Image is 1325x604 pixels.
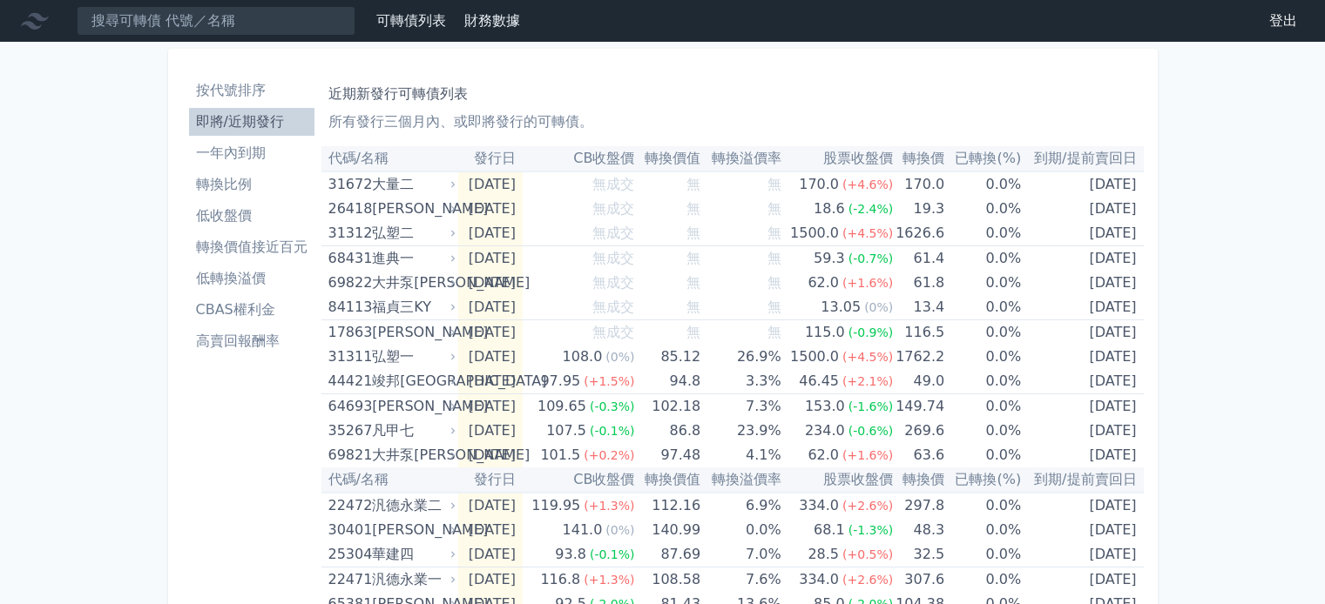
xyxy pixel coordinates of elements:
td: 19.3 [893,197,944,221]
td: [DATE] [1021,542,1143,567]
a: 財務數據 [464,12,520,29]
span: (0%) [864,300,893,314]
div: 31312 [328,221,368,245]
a: 一年內到期 [189,139,314,167]
td: 102.18 [634,394,700,419]
span: 無成交 [592,176,634,192]
th: 代碼/名稱 [321,467,459,493]
span: (+1.6%) [842,276,893,290]
span: (-0.7%) [848,252,894,265]
div: 170.0 [795,172,842,197]
td: 269.6 [893,419,944,443]
td: 0.0% [944,443,1021,467]
div: 26418 [328,197,368,221]
td: 140.99 [634,518,700,542]
div: 116.8 [537,567,584,592]
td: 0.0% [944,394,1021,419]
th: 轉換價值 [634,467,700,493]
a: 登出 [1255,7,1311,35]
td: 0.0% [944,369,1021,394]
div: 進典一 [372,246,452,271]
td: [DATE] [458,320,523,346]
td: 7.3% [700,394,781,419]
td: 116.5 [893,320,944,346]
a: CBAS權利金 [189,296,314,324]
li: 轉換價值接近百元 [189,237,314,258]
div: 108.0 [559,345,606,369]
span: (-1.6%) [848,399,894,413]
td: 26.9% [700,345,781,369]
span: (+2.1%) [842,374,893,388]
td: [DATE] [1021,197,1143,221]
div: 弘塑二 [372,221,452,245]
td: [DATE] [458,246,523,272]
td: [DATE] [1021,295,1143,320]
td: [DATE] [458,419,523,443]
div: [PERSON_NAME] [372,518,452,542]
th: 到期/提前賣回日 [1021,467,1143,493]
span: (+0.2%) [584,448,634,462]
td: 97.48 [634,443,700,467]
td: [DATE] [1021,221,1143,246]
div: 福貞三KY [372,295,452,319]
div: 107.5 [543,419,590,443]
td: 0.0% [944,171,1021,197]
td: [DATE] [1021,518,1143,542]
div: 59.3 [810,246,848,271]
td: [DATE] [458,542,523,567]
td: 63.6 [893,443,944,467]
td: 87.69 [634,542,700,567]
span: 無 [767,176,781,192]
div: 18.6 [810,197,848,221]
span: (+4.6%) [842,178,893,191]
td: 1626.6 [893,221,944,246]
th: 到期/提前賣回日 [1021,146,1143,171]
div: 汎德永業二 [372,493,452,518]
div: 大量二 [372,172,452,197]
td: 49.0 [893,369,944,394]
th: 代碼/名稱 [321,146,459,171]
a: 低轉換溢價 [189,265,314,292]
span: 無成交 [592,274,634,291]
td: 297.8 [893,493,944,518]
th: 轉換價 [893,467,944,493]
span: 無成交 [592,250,634,266]
span: 無 [767,250,781,266]
span: 無 [686,250,700,266]
td: 149.74 [893,394,944,419]
td: [DATE] [458,171,523,197]
a: 低收盤價 [189,202,314,230]
div: 華建四 [372,542,452,567]
td: [DATE] [458,443,523,467]
td: 7.0% [700,542,781,567]
th: CB收盤價 [523,467,635,493]
div: 334.0 [795,493,842,518]
td: 23.9% [700,419,781,443]
span: (+2.6%) [842,499,893,513]
div: 68.1 [810,518,848,542]
a: 即將/近期發行 [189,108,314,136]
span: 無 [686,176,700,192]
td: 32.5 [893,542,944,567]
iframe: Chat Widget [1238,520,1325,604]
td: [DATE] [1021,394,1143,419]
div: 凡甲七 [372,419,452,443]
td: 0.0% [944,419,1021,443]
div: 84113 [328,295,368,319]
td: 6.9% [700,493,781,518]
div: 46.45 [795,369,842,393]
span: 無 [686,225,700,241]
td: 13.4 [893,295,944,320]
td: [DATE] [458,221,523,246]
div: 119.95 [528,493,584,518]
td: 0.0% [944,518,1021,542]
td: 0.0% [944,197,1021,221]
div: 234.0 [801,419,848,443]
input: 搜尋可轉債 代號／名稱 [77,6,355,36]
td: [DATE] [1021,271,1143,295]
div: 17863 [328,320,368,345]
th: 發行日 [458,467,523,493]
span: (-0.1%) [590,424,635,438]
td: 61.4 [893,246,944,272]
td: [DATE] [1021,567,1143,593]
